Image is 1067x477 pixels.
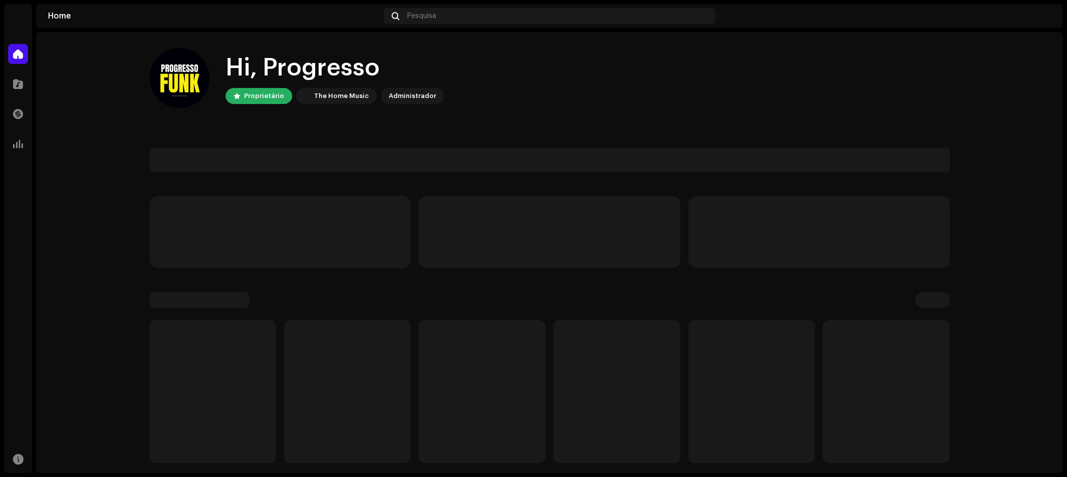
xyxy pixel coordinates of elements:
img: c86870aa-2232-4ba3-9b41-08f587110171 [298,90,310,102]
div: Hi, Progresso [226,52,444,84]
span: Pesquisa [407,12,436,20]
img: 7e20cce0-968a-4e3f-89d5-3ed969c7b438 [150,48,210,108]
div: Proprietário [244,90,284,102]
div: Administrador [389,90,436,102]
div: The Home Music [314,90,369,102]
img: 7e20cce0-968a-4e3f-89d5-3ed969c7b438 [1035,8,1051,24]
div: Home [48,12,380,20]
